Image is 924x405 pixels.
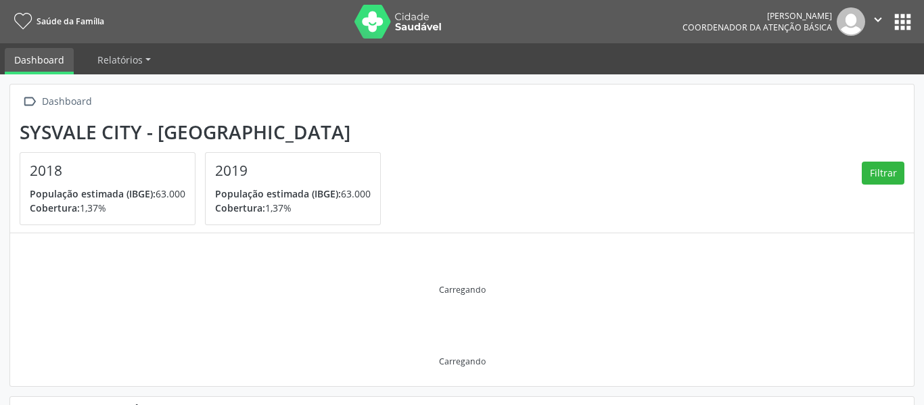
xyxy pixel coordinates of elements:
[39,92,94,112] div: Dashboard
[5,48,74,74] a: Dashboard
[891,10,915,34] button: apps
[871,12,885,27] i: 
[215,201,371,215] p: 1,37%
[30,201,80,214] span: Cobertura:
[439,284,486,295] div: Carregando
[9,10,104,32] a: Saúde da Família
[215,162,371,179] h4: 2019
[20,121,390,143] div: Sysvale City - [GEOGRAPHIC_DATA]
[215,187,371,201] p: 63.000
[837,7,865,36] img: img
[30,187,156,200] span: População estimada (IBGE):
[30,187,185,201] p: 63.000
[88,48,160,72] a: Relatórios
[683,22,832,33] span: Coordenador da Atenção Básica
[683,10,832,22] div: [PERSON_NAME]
[30,201,185,215] p: 1,37%
[30,162,185,179] h4: 2018
[37,16,104,27] span: Saúde da Família
[862,162,904,185] button: Filtrar
[20,92,39,112] i: 
[439,356,486,367] div: Carregando
[215,201,265,214] span: Cobertura:
[97,53,143,66] span: Relatórios
[865,7,891,36] button: 
[20,92,94,112] a:  Dashboard
[215,187,341,200] span: População estimada (IBGE):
